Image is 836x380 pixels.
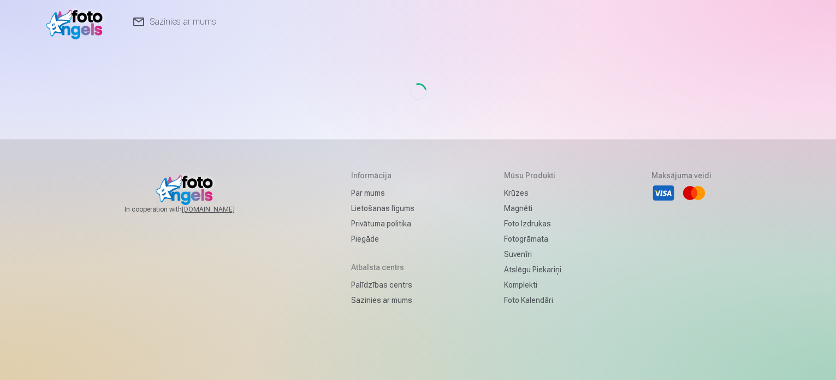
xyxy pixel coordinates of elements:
[182,205,261,214] a: [DOMAIN_NAME]
[504,247,561,262] a: Suvenīri
[351,277,414,293] a: Palīdzības centrs
[651,181,675,205] li: Visa
[504,293,561,308] a: Foto kalendāri
[351,231,414,247] a: Piegāde
[351,170,414,181] h5: Informācija
[124,205,261,214] span: In cooperation with
[504,185,561,201] a: Krūzes
[504,201,561,216] a: Magnēti
[504,262,561,277] a: Atslēgu piekariņi
[351,201,414,216] a: Lietošanas līgums
[351,185,414,201] a: Par mums
[46,4,109,39] img: /v1
[351,293,414,308] a: Sazinies ar mums
[351,262,414,273] h5: Atbalsta centrs
[504,231,561,247] a: Fotogrāmata
[504,170,561,181] h5: Mūsu produkti
[651,170,712,181] h5: Maksājuma veidi
[351,216,414,231] a: Privātuma politika
[504,277,561,293] a: Komplekti
[504,216,561,231] a: Foto izdrukas
[682,181,706,205] li: Mastercard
